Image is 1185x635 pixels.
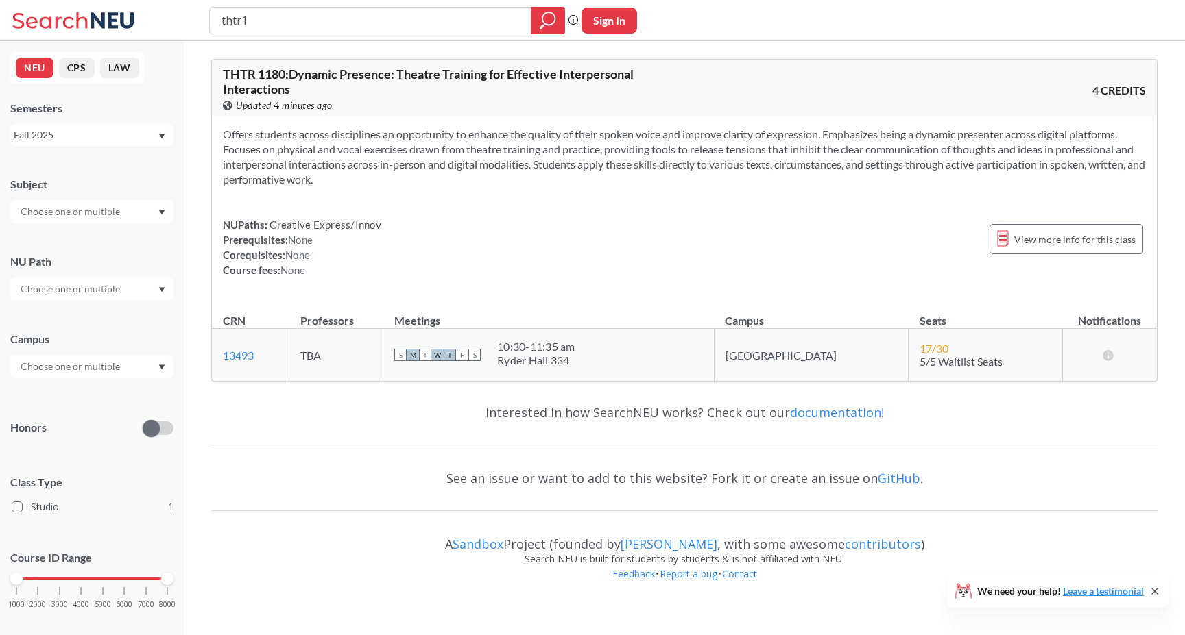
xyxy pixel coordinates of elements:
div: See an issue or want to add to this website? Fork it or create an issue on . [211,458,1158,498]
p: Course ID Range [10,550,173,566]
th: Seats [909,299,1062,329]
div: CRN [223,313,246,328]
input: Choose one or multiple [14,281,129,297]
span: Updated 4 minutes ago [236,98,333,113]
span: 6000 [116,601,132,608]
input: Choose one or multiple [14,358,129,375]
span: THTR 1180 : Dynamic Presence: Theatre Training for Effective Interpersonal Interactions [223,66,634,97]
span: T [419,349,431,361]
button: CPS [59,58,95,78]
svg: magnifying glass [540,11,556,30]
span: 5/5 Waitlist Seats [920,355,1003,368]
input: Class, professor, course number, "phrase" [220,9,521,32]
span: None [280,264,305,276]
a: [PERSON_NAME] [621,536,717,552]
th: Meetings [383,299,714,329]
span: M [407,349,419,361]
svg: Dropdown arrow [158,134,165,139]
div: Dropdown arrow [10,200,173,223]
button: LAW [100,58,139,78]
a: Report a bug [659,567,718,580]
span: View more info for this class [1014,231,1136,248]
span: Class Type [10,475,173,490]
span: 4 CREDITS [1092,83,1146,98]
div: NU Path [10,254,173,269]
span: 5000 [95,601,111,608]
div: Campus [10,332,173,347]
section: Offers students across disciplines an opportunity to enhance the quality of their spoken voice an... [223,127,1146,187]
button: Sign In [582,8,637,34]
div: Subject [10,177,173,192]
div: Dropdown arrow [10,277,173,301]
span: 4000 [73,601,89,608]
span: We need your help! [977,586,1144,596]
label: Studio [12,498,173,516]
th: Campus [714,299,909,329]
span: None [288,234,313,246]
span: 1 [168,499,173,514]
div: Semesters [10,101,173,116]
span: S [468,349,481,361]
div: NUPaths: Prerequisites: Corequisites: Course fees: [223,217,381,277]
span: T [444,349,456,361]
span: None [285,249,310,261]
div: Fall 2025 [14,127,157,142]
span: 3000 [51,601,68,608]
th: Professors [289,299,383,329]
th: Notifications [1062,299,1157,329]
div: 10:30 - 11:35 am [497,340,575,353]
span: Creative Express/Innov [267,219,381,231]
div: Fall 2025Dropdown arrow [10,124,173,146]
a: GitHub [878,470,920,486]
span: 17 / 30 [920,342,948,355]
p: Honors [10,420,47,436]
span: 1000 [8,601,25,608]
div: Ryder Hall 334 [497,353,575,367]
a: Leave a testimonial [1063,585,1144,597]
span: F [456,349,468,361]
td: [GEOGRAPHIC_DATA] [714,329,909,382]
span: 8000 [159,601,176,608]
div: magnifying glass [531,7,565,34]
td: TBA [289,329,383,382]
div: • • [211,566,1158,602]
span: 2000 [29,601,46,608]
a: documentation! [790,404,884,421]
a: Feedback [612,567,656,580]
button: NEU [16,58,53,78]
span: 7000 [138,601,154,608]
div: A Project (founded by , with some awesome ) [211,524,1158,551]
a: 13493 [223,349,254,362]
svg: Dropdown arrow [158,210,165,215]
span: S [394,349,407,361]
div: Search NEU is built for students by students & is not affiliated with NEU. [211,551,1158,566]
a: Sandbox [453,536,503,552]
svg: Dropdown arrow [158,287,165,292]
div: Interested in how SearchNEU works? Check out our [211,393,1158,432]
svg: Dropdown arrow [158,364,165,370]
div: Dropdown arrow [10,355,173,378]
a: contributors [845,536,921,552]
span: W [431,349,444,361]
input: Choose one or multiple [14,203,129,220]
a: Contact [721,567,758,580]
